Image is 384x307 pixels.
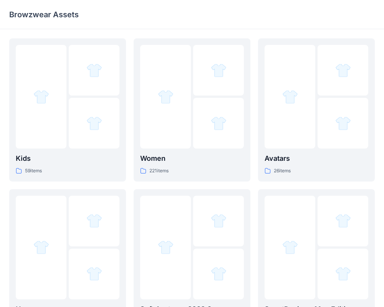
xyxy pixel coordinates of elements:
[86,266,102,282] img: folder 3
[211,266,227,282] img: folder 3
[158,239,174,255] img: folder 1
[265,153,368,164] p: Avatars
[9,9,79,20] p: Browzwear Assets
[25,167,42,175] p: 59 items
[33,89,49,105] img: folder 1
[335,63,351,78] img: folder 2
[335,116,351,131] img: folder 3
[211,116,227,131] img: folder 3
[158,89,174,105] img: folder 1
[149,167,169,175] p: 221 items
[335,213,351,229] img: folder 2
[86,63,102,78] img: folder 2
[9,38,126,182] a: folder 1folder 2folder 3Kids59items
[33,239,49,255] img: folder 1
[134,38,250,182] a: folder 1folder 2folder 3Women221items
[335,266,351,282] img: folder 3
[86,116,102,131] img: folder 3
[140,153,244,164] p: Women
[274,167,291,175] p: 26 items
[282,239,298,255] img: folder 1
[16,153,119,164] p: Kids
[86,213,102,229] img: folder 2
[258,38,375,182] a: folder 1folder 2folder 3Avatars26items
[282,89,298,105] img: folder 1
[211,63,227,78] img: folder 2
[211,213,227,229] img: folder 2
